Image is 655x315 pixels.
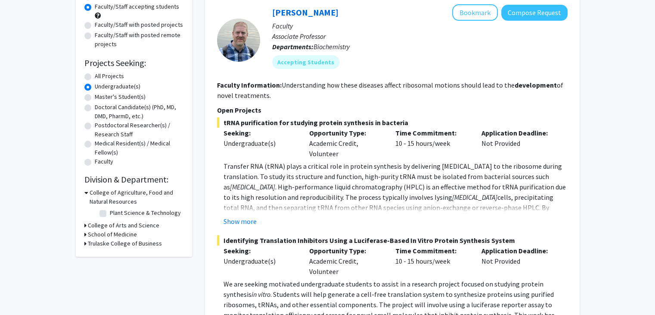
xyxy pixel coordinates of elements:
mat-chip: Accepting Students [272,55,339,69]
iframe: Chat [6,276,37,309]
div: 10 - 15 hours/week [389,128,475,159]
label: Medical Resident(s) / Medical Fellow(s) [95,139,183,157]
button: Add Peter Cornish to Bookmarks [452,4,498,21]
div: Undergraduate(s) [224,256,297,266]
em: [MEDICAL_DATA] [452,193,497,202]
span: Biochemistry [314,42,350,51]
div: Academic Credit, Volunteer [303,128,389,159]
div: 10 - 15 hours/week [389,246,475,277]
p: Faculty [272,21,568,31]
div: Not Provided [475,246,561,277]
div: Academic Credit, Volunteer [303,246,389,277]
label: Master's Student(s) [95,92,146,101]
p: Application Deadline: [481,128,555,138]
label: Postdoctoral Researcher(s) / Research Staff [95,121,183,139]
div: Undergraduate(s) [224,138,297,148]
label: Faculty/Staff with posted projects [95,20,183,29]
h2: Projects Seeking: [84,58,183,68]
fg-read-more: Understanding how these diseases affect ribosomal motions should lead to the of novel treatments. [217,81,563,100]
h3: College of Arts and Science [88,221,159,230]
div: Not Provided [475,128,561,159]
label: Plant Science & Technology [110,208,181,217]
p: Opportunity Type: [309,128,382,138]
b: Departments: [272,42,314,51]
label: Faculty [95,157,113,166]
button: Compose Request to Peter Cornish [501,5,568,21]
b: development [515,81,557,89]
p: Seeking: [224,128,297,138]
p: Opportunity Type: [309,246,382,256]
label: Undergraduate(s) [95,82,140,91]
label: Doctoral Candidate(s) (PhD, MD, DMD, PharmD, etc.) [95,103,183,121]
span: tRNA purification for studying protein synthesis in bacteria [217,117,568,128]
em: in vitro [251,290,270,299]
b: Faculty Information: [217,81,282,89]
h3: School of Medicine [88,230,137,239]
p: Associate Professor [272,31,568,41]
p: Application Deadline: [481,246,555,256]
span: Identifying Translation Inhibitors Using a Luciferase-Based In Vitro Protein Synthesis System [217,235,568,246]
h3: Trulaske College of Business [88,239,162,248]
span: Transfer RNA (tRNA) plays a critical role in protein synthesis by delivering [MEDICAL_DATA] to th... [224,162,562,191]
span: . High-performance liquid chromatography (HPLC) is an effective method for tRNA purification due ... [224,183,566,202]
em: [MEDICAL_DATA] [230,183,275,191]
a: [PERSON_NAME] [272,7,338,18]
label: All Projects [95,72,124,81]
h2: Division & Department: [84,174,183,185]
p: Open Projects [217,105,568,115]
button: Show more [224,216,257,227]
p: Time Commitment: [395,128,469,138]
span: We are seeking motivated undergraduate students to assist in a research project focused on studyi... [224,280,543,299]
label: Faculty/Staff accepting students [95,2,179,11]
h3: College of Agriculture, Food and Natural Resources [90,188,183,206]
label: Faculty/Staff with posted remote projects [95,31,183,49]
p: Time Commitment: [395,246,469,256]
p: Seeking: [224,246,297,256]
